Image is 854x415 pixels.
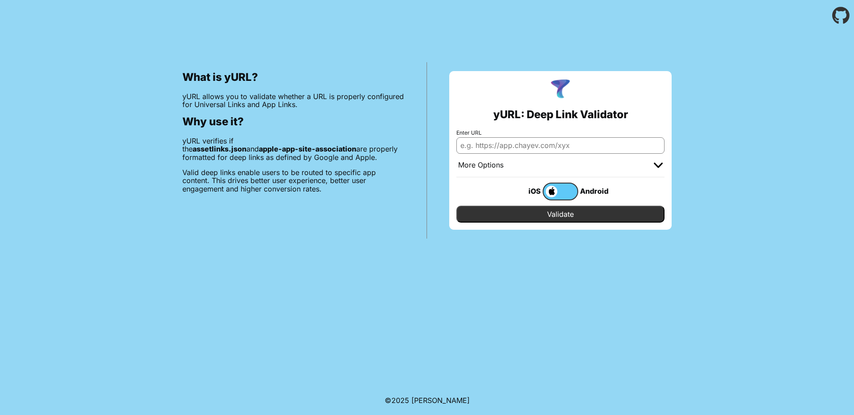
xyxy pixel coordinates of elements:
[507,185,543,197] div: iOS
[182,137,404,161] p: yURL verifies if the and are properly formatted for deep links as defined by Google and Apple.
[456,130,665,136] label: Enter URL
[193,144,246,153] b: assetlinks.json
[411,396,470,405] a: Michael Ibragimchayev's Personal Site
[654,163,663,168] img: chevron
[578,185,614,197] div: Android
[456,137,665,153] input: e.g. https://app.chayev.com/xyx
[493,108,628,121] h2: yURL: Deep Link Validator
[182,116,404,128] h2: Why use it?
[549,78,572,101] img: yURL Logo
[182,168,404,193] p: Valid deep links enable users to be routed to specific app content. This drives better user exper...
[182,92,404,109] p: yURL allows you to validate whether a URL is properly configured for Universal Links and App Links.
[182,71,404,84] h2: What is yURL?
[391,396,409,405] span: 2025
[456,206,665,223] input: Validate
[385,386,470,415] footer: ©
[458,161,504,170] div: More Options
[259,144,356,153] b: apple-app-site-association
